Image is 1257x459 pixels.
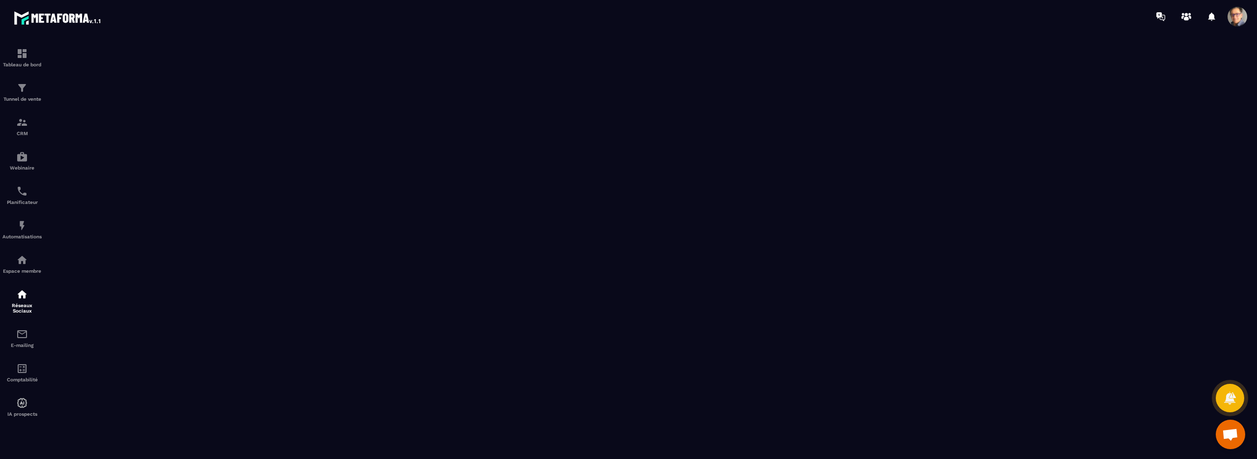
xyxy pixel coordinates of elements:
[1216,420,1245,449] a: Ouvrir le chat
[14,9,102,27] img: logo
[2,40,42,75] a: formationformationTableau de bord
[16,48,28,59] img: formation
[16,254,28,266] img: automations
[2,109,42,143] a: formationformationCRM
[16,397,28,409] img: automations
[2,343,42,348] p: E-mailing
[2,234,42,239] p: Automatisations
[16,288,28,300] img: social-network
[2,247,42,281] a: automationsautomationsEspace membre
[2,96,42,102] p: Tunnel de vente
[2,411,42,417] p: IA prospects
[2,62,42,67] p: Tableau de bord
[16,82,28,94] img: formation
[16,185,28,197] img: scheduler
[2,178,42,212] a: schedulerschedulerPlanificateur
[2,212,42,247] a: automationsautomationsAutomatisations
[2,131,42,136] p: CRM
[2,377,42,382] p: Comptabilité
[2,268,42,274] p: Espace membre
[2,165,42,171] p: Webinaire
[2,281,42,321] a: social-networksocial-networkRéseaux Sociaux
[16,151,28,163] img: automations
[16,328,28,340] img: email
[2,143,42,178] a: automationsautomationsWebinaire
[16,116,28,128] img: formation
[2,200,42,205] p: Planificateur
[2,303,42,314] p: Réseaux Sociaux
[2,321,42,355] a: emailemailE-mailing
[16,220,28,231] img: automations
[2,355,42,390] a: accountantaccountantComptabilité
[2,75,42,109] a: formationformationTunnel de vente
[16,363,28,374] img: accountant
